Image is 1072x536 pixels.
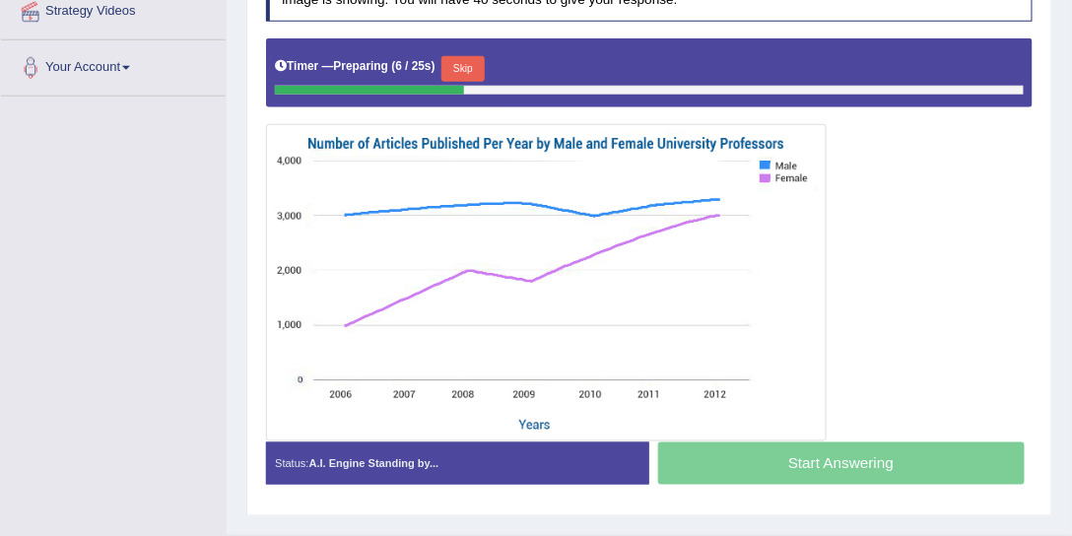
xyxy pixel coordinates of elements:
b: ( [391,59,395,73]
b: 6 / 25s [395,59,431,73]
div: Status: [266,442,649,486]
strong: A.I. Engine Standing by... [309,457,439,469]
button: Skip [441,56,484,82]
a: Your Account [1,40,226,90]
b: ) [432,59,435,73]
b: Preparing [334,59,389,73]
h5: Timer — [275,60,435,73]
